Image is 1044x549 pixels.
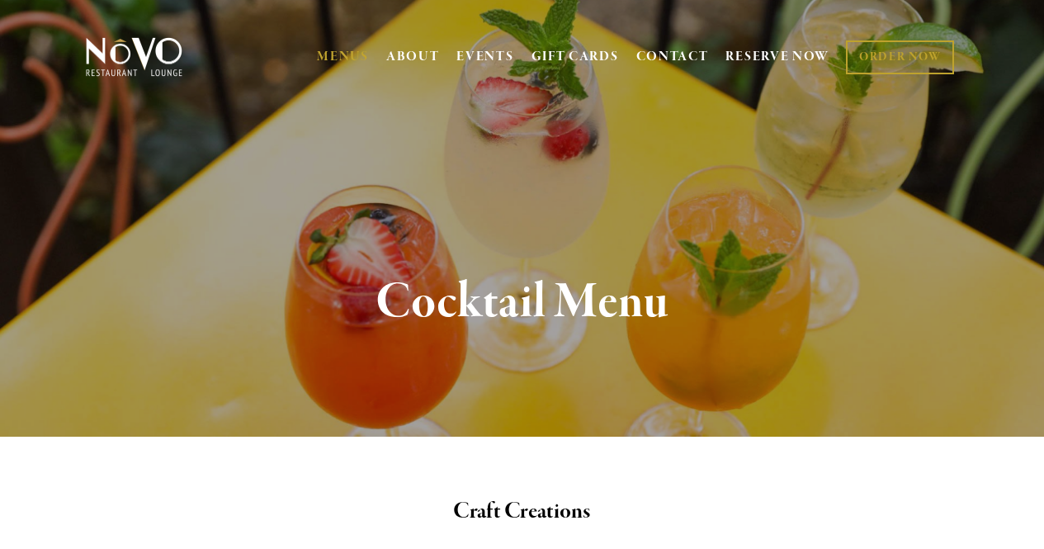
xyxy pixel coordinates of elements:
a: RESERVE NOW [725,41,829,73]
a: MENUS [317,49,369,65]
a: EVENTS [456,49,513,65]
a: ORDER NOW [846,40,954,74]
h1: Cocktail Menu [109,276,935,329]
h2: Craft Creations [109,495,935,529]
a: ABOUT [386,49,440,65]
a: GIFT CARDS [531,41,619,73]
img: Novo Restaurant &amp; Lounge [83,36,186,78]
a: CONTACT [636,41,709,73]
